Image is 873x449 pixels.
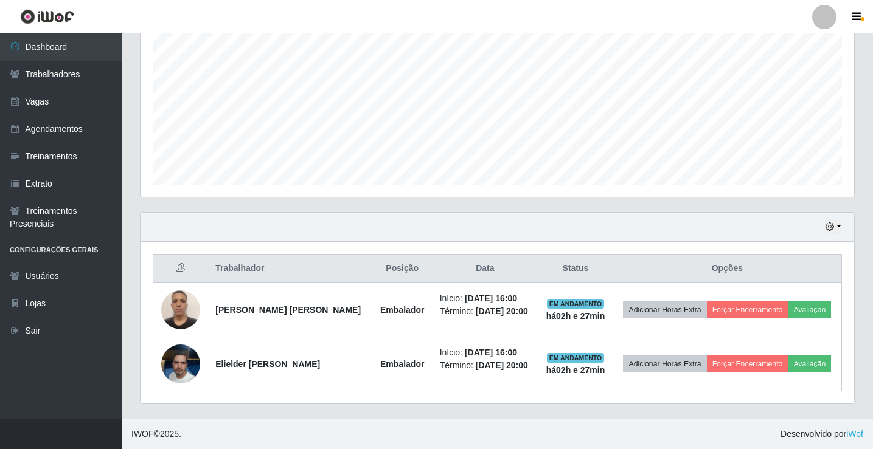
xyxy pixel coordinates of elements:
[613,255,842,283] th: Opções
[131,428,181,440] span: © 2025 .
[440,292,531,305] li: Início:
[547,299,605,309] span: EM ANDAMENTO
[781,428,863,440] span: Desenvolvido por
[215,305,361,315] strong: [PERSON_NAME] [PERSON_NAME]
[476,360,528,370] time: [DATE] 20:00
[440,305,531,318] li: Término:
[372,255,433,283] th: Posição
[465,348,517,357] time: [DATE] 16:00
[131,429,154,439] span: IWOF
[476,306,528,316] time: [DATE] 20:00
[707,355,788,372] button: Forçar Encerramento
[788,301,831,318] button: Avaliação
[623,301,706,318] button: Adicionar Horas Extra
[623,355,706,372] button: Adicionar Horas Extra
[380,359,424,369] strong: Embalador
[161,284,200,335] img: 1745348003536.jpeg
[380,305,424,315] strong: Embalador
[20,9,74,24] img: CoreUI Logo
[547,353,605,363] span: EM ANDAMENTO
[433,255,538,283] th: Data
[538,255,613,283] th: Status
[440,346,531,359] li: Início:
[440,359,531,372] li: Término:
[707,301,788,318] button: Forçar Encerramento
[546,365,605,375] strong: há 02 h e 27 min
[161,329,200,399] img: 1745009989662.jpeg
[788,355,831,372] button: Avaliação
[546,311,605,321] strong: há 02 h e 27 min
[215,359,320,369] strong: Elielder [PERSON_NAME]
[465,293,517,303] time: [DATE] 16:00
[208,255,372,283] th: Trabalhador
[846,429,863,439] a: iWof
